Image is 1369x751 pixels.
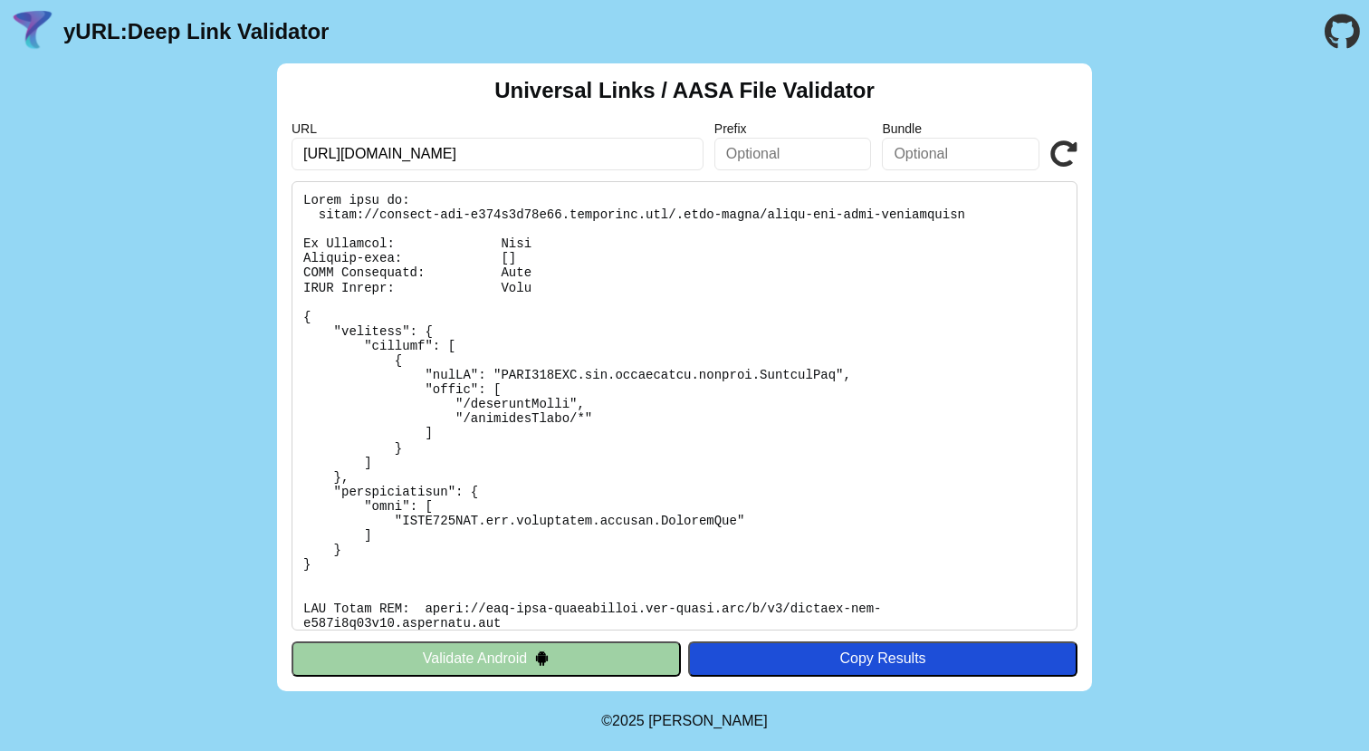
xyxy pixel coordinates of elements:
[882,121,1039,136] label: Bundle
[292,138,704,170] input: Required
[601,691,767,751] footer: ©
[882,138,1039,170] input: Optional
[9,8,56,55] img: yURL Logo
[63,19,329,44] a: yURL:Deep Link Validator
[494,78,875,103] h2: Universal Links / AASA File Validator
[714,121,872,136] label: Prefix
[292,641,681,676] button: Validate Android
[697,650,1068,667] div: Copy Results
[612,713,645,728] span: 2025
[292,181,1077,631] pre: Lorem ipsu do: sitam://consect-adi-e374s3d78e66.temporinc.utl/.etdo-magna/aliqu-eni-admi-veniamqu...
[648,713,768,728] a: Michael Ibragimchayev's Personal Site
[714,138,872,170] input: Optional
[688,641,1077,676] button: Copy Results
[292,121,704,136] label: URL
[534,650,550,666] img: droidIcon.svg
